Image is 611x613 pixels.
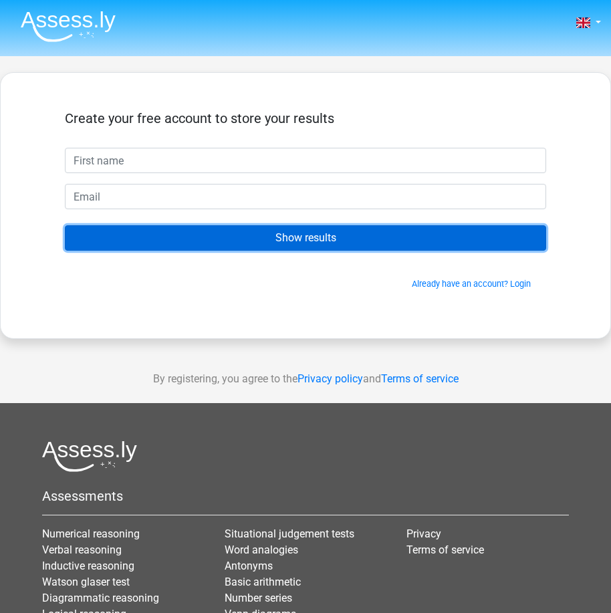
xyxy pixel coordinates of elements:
img: Assessly logo [42,441,137,472]
a: Numerical reasoning [42,527,140,540]
h5: Create your free account to store your results [65,110,546,126]
a: Terms of service [406,543,484,556]
input: Show results [65,225,546,251]
a: Watson glaser test [42,576,130,588]
a: Situational judgement tests [225,527,354,540]
a: Number series [225,592,292,604]
a: Verbal reasoning [42,543,122,556]
input: First name [65,148,546,173]
a: Inductive reasoning [42,560,134,572]
h5: Assessments [42,488,569,504]
a: Terms of service [381,372,459,385]
img: Assessly [21,11,116,42]
a: Basic arithmetic [225,576,301,588]
a: Already have an account? Login [412,279,531,289]
a: Privacy policy [297,372,363,385]
a: Diagrammatic reasoning [42,592,159,604]
input: Email [65,184,546,209]
a: Privacy [406,527,441,540]
a: Word analogies [225,543,298,556]
a: Antonyms [225,560,273,572]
